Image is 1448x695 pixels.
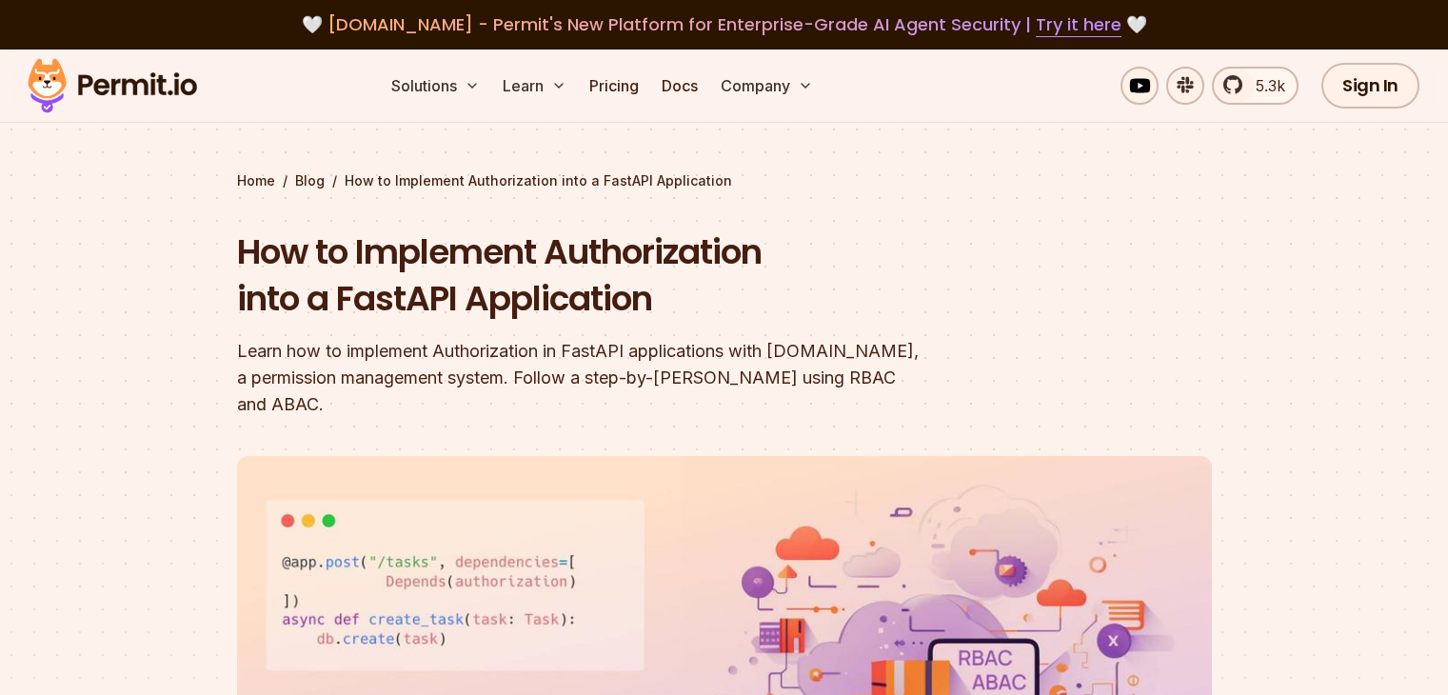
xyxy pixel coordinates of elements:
[46,11,1402,38] div: 🤍 🤍
[237,171,1212,190] div: / /
[237,338,968,418] div: Learn how to implement Authorization in FastAPI applications with [DOMAIN_NAME], a permission man...
[327,12,1121,36] span: [DOMAIN_NAME] - Permit's New Platform for Enterprise-Grade AI Agent Security |
[713,67,821,105] button: Company
[1036,12,1121,37] a: Try it here
[384,67,487,105] button: Solutions
[654,67,705,105] a: Docs
[295,171,325,190] a: Blog
[1244,74,1285,97] span: 5.3k
[582,67,646,105] a: Pricing
[237,228,968,323] h1: How to Implement Authorization into a FastAPI Application
[237,171,275,190] a: Home
[495,67,574,105] button: Learn
[1212,67,1299,105] a: 5.3k
[1321,63,1419,109] a: Sign In
[19,53,206,118] img: Permit logo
